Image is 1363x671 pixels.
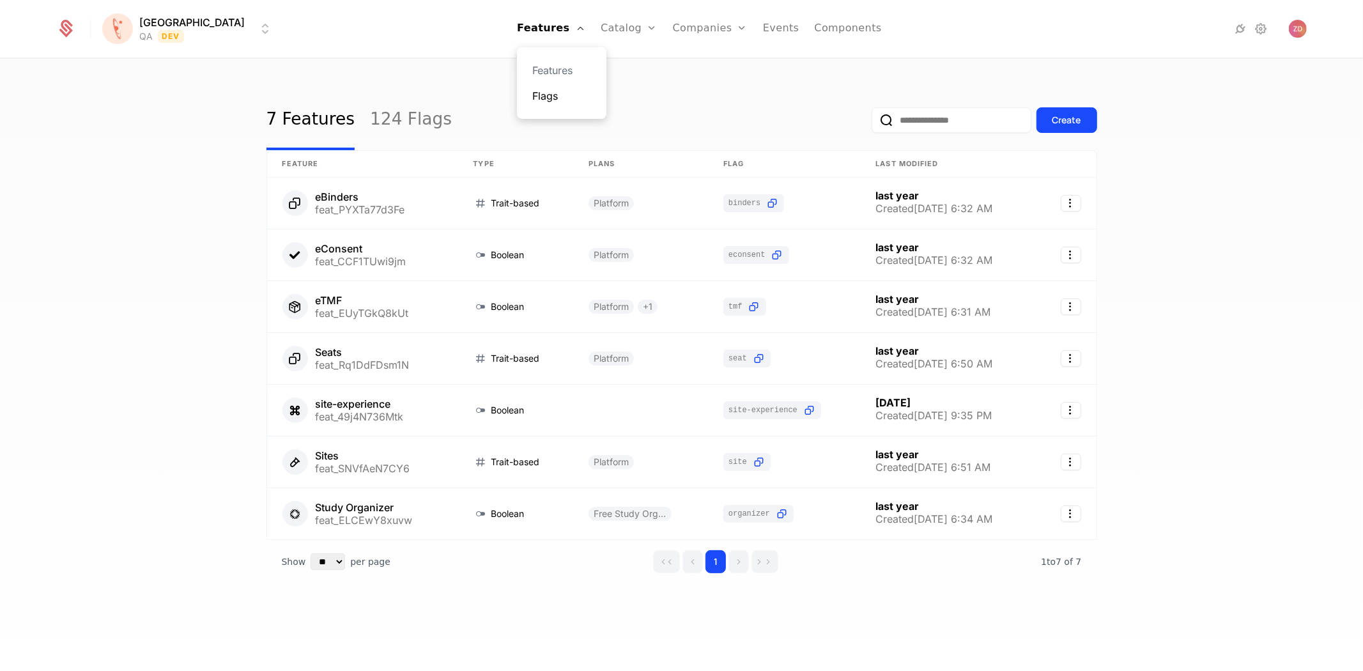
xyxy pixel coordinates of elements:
[1041,557,1075,567] span: 1 to 7 of
[532,88,591,104] a: Flags
[1061,350,1081,367] button: Select action
[370,90,452,150] a: 124 Flags
[1061,505,1081,522] button: Select action
[1253,21,1268,36] a: Settings
[139,30,153,43] div: QA
[1061,454,1081,470] button: Select action
[705,550,726,573] button: Go to page 1
[266,90,355,150] a: 7 Features
[266,540,1097,583] div: Table pagination
[1061,402,1081,419] button: Select action
[532,63,591,78] a: Features
[1041,557,1081,567] span: 7
[1289,20,1307,38] img: Zlatko Despotovic
[158,30,184,43] span: Dev
[1061,195,1081,212] button: Select action
[102,13,133,44] img: Florence
[1061,298,1081,315] button: Select action
[282,555,306,568] span: Show
[1052,114,1081,127] div: Create
[728,550,749,573] button: Go to next page
[458,151,573,178] th: Type
[267,151,458,178] th: Feature
[653,550,778,573] div: Page navigation
[1233,21,1248,36] a: Integrations
[1289,20,1307,38] button: Open user button
[708,151,861,178] th: Flag
[1036,107,1097,133] button: Create
[682,550,703,573] button: Go to previous page
[106,15,273,43] button: Select environment
[311,553,345,570] select: Select page size
[573,151,708,178] th: Plans
[139,15,245,30] span: [GEOGRAPHIC_DATA]
[751,550,778,573] button: Go to last page
[653,550,680,573] button: Go to first page
[1061,247,1081,263] button: Select action
[860,151,1035,178] th: Last Modified
[350,555,390,568] span: per page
